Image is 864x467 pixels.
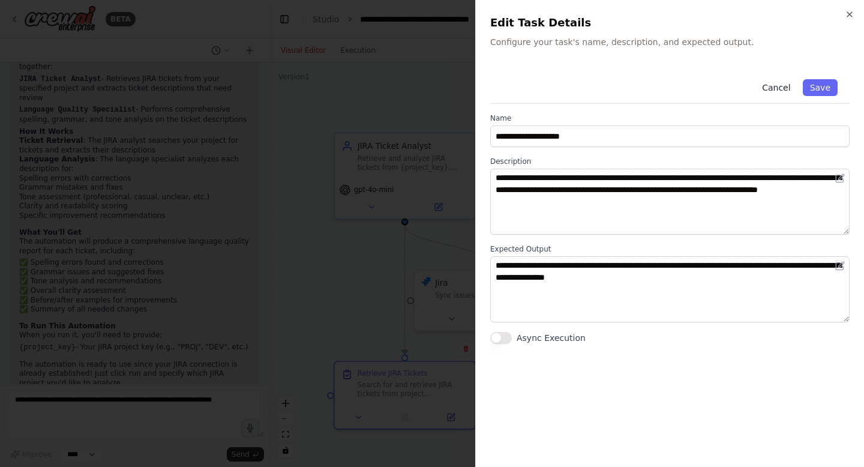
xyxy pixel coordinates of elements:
[490,244,850,254] label: Expected Output
[755,79,797,96] button: Cancel
[490,14,850,31] h2: Edit Task Details
[490,36,850,48] p: Configure your task's name, description, and expected output.
[517,332,586,344] label: Async Execution
[490,113,850,123] label: Name
[833,259,847,273] button: Open in editor
[490,157,850,166] label: Description
[833,171,847,185] button: Open in editor
[803,79,838,96] button: Save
